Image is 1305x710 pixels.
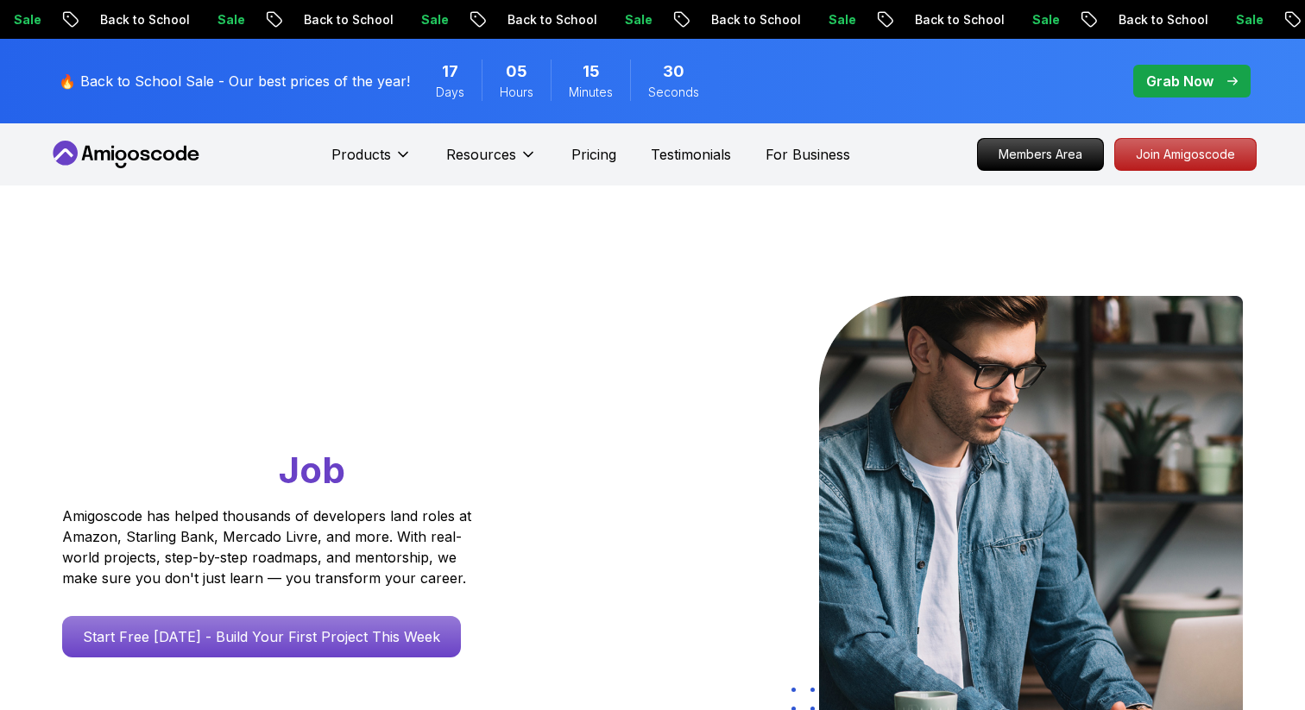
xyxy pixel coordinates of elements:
[62,616,461,657] a: Start Free [DATE] - Build Your First Project This Week
[571,144,616,165] a: Pricing
[442,60,458,84] span: 17 Days
[331,144,391,165] p: Products
[1114,138,1257,171] a: Join Amigoscode
[500,84,533,101] span: Hours
[1146,71,1214,91] p: Grab Now
[83,11,200,28] p: Back to School
[569,84,613,101] span: Minutes
[978,139,1103,170] p: Members Area
[446,144,537,179] button: Resources
[404,11,459,28] p: Sale
[59,71,410,91] p: 🔥 Back to School Sale - Our best prices of the year!
[766,144,850,165] a: For Business
[583,60,600,84] span: 15 Minutes
[648,84,699,101] span: Seconds
[1101,11,1219,28] p: Back to School
[1115,139,1256,170] p: Join Amigoscode
[1015,11,1070,28] p: Sale
[506,60,527,84] span: 5 Hours
[436,84,464,101] span: Days
[62,506,476,588] p: Amigoscode has helped thousands of developers land roles at Amazon, Starling Bank, Mercado Livre,...
[608,11,663,28] p: Sale
[200,11,255,28] p: Sale
[651,144,731,165] a: Testimonials
[287,11,404,28] p: Back to School
[490,11,608,28] p: Back to School
[446,144,516,165] p: Resources
[663,60,684,84] span: 30 Seconds
[811,11,867,28] p: Sale
[898,11,1015,28] p: Back to School
[331,144,412,179] button: Products
[977,138,1104,171] a: Members Area
[1219,11,1274,28] p: Sale
[279,448,345,492] span: Job
[694,11,811,28] p: Back to School
[62,296,538,495] h1: Go From Learning to Hired: Master Java, Spring Boot & Cloud Skills That Get You the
